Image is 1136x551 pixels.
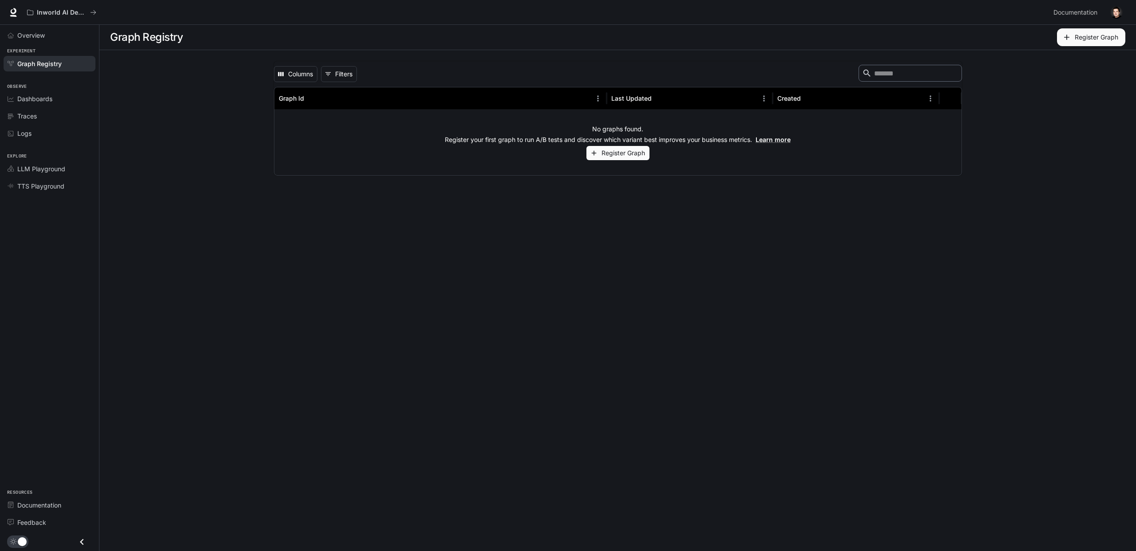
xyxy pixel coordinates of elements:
a: Dashboards [4,91,95,106]
button: Sort [802,92,815,105]
button: Select columns [274,66,317,82]
p: Register your first graph to run A/B tests and discover which variant best improves your business... [445,135,791,144]
a: Feedback [4,515,95,530]
a: Traces [4,108,95,124]
button: Menu [757,92,771,105]
button: Show filters [321,66,357,82]
span: LLM Playground [17,164,65,173]
p: No graphs found. [592,125,643,134]
a: TTS Playground [4,178,95,194]
div: Graph Id [279,94,304,102]
span: TTS Playground [17,181,64,191]
button: User avatar [1108,4,1125,21]
span: Dashboards [17,94,52,103]
span: Dark mode toggle [18,536,27,546]
div: Search [859,65,962,83]
a: Overview [4,28,95,43]
button: Close drawer [72,533,92,551]
h1: Graph Registry [110,28,183,46]
button: Menu [924,92,937,105]
button: All workspaces [23,4,100,21]
button: Menu [591,92,605,105]
a: Documentation [4,497,95,513]
span: Documentation [1053,7,1097,18]
img: User avatar [1110,6,1123,19]
button: Sort [653,92,666,105]
span: Traces [17,111,37,121]
span: Feedback [17,518,46,527]
a: LLM Playground [4,161,95,177]
span: Overview [17,31,45,40]
a: Graph Registry [4,56,95,71]
div: Created [777,94,801,102]
span: Graph Registry [17,59,62,68]
button: Sort [305,92,318,105]
div: Last Updated [611,94,652,102]
a: Logs [4,126,95,141]
button: Register Graph [586,146,649,161]
span: Documentation [17,500,61,510]
span: Logs [17,129,32,138]
p: Inworld AI Demos [37,9,87,16]
button: Register Graph [1057,28,1125,46]
a: Documentation [1050,4,1104,21]
a: Learn more [756,136,791,143]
